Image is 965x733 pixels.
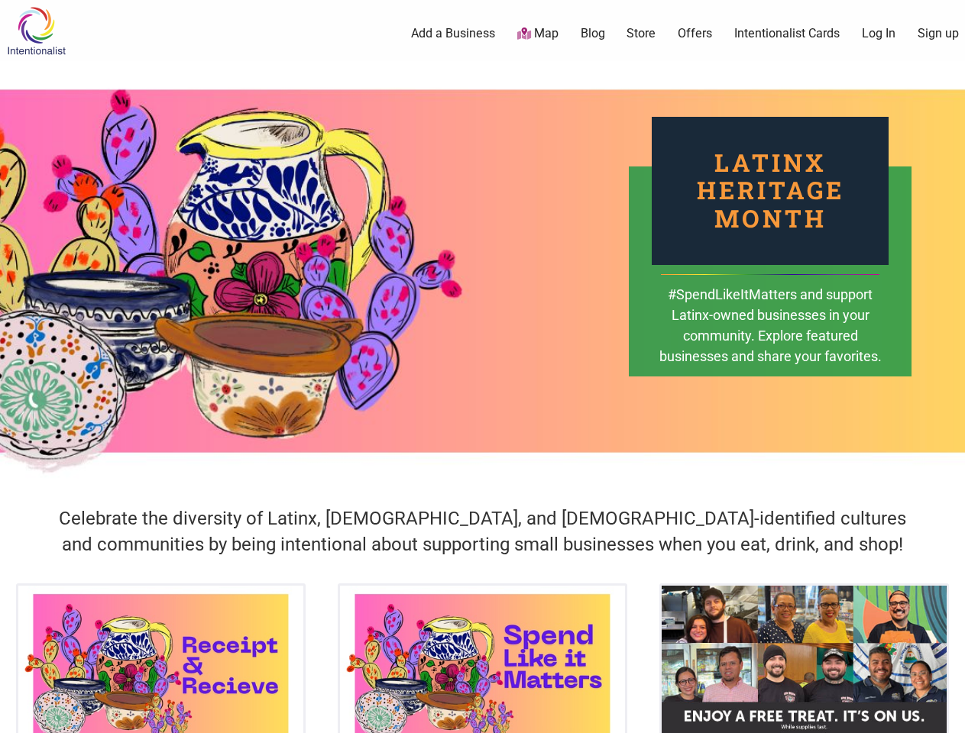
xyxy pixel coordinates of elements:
[517,25,559,43] a: Map
[918,25,959,42] a: Sign up
[678,25,712,42] a: Offers
[411,25,495,42] a: Add a Business
[581,25,605,42] a: Blog
[48,506,917,557] h4: Celebrate the diversity of Latinx, [DEMOGRAPHIC_DATA], and [DEMOGRAPHIC_DATA]-identified cultures...
[627,25,656,42] a: Store
[652,117,889,265] div: Latinx Heritage Month
[658,284,882,389] div: #SpendLikeItMatters and support Latinx-owned businesses in your community. Explore featured busin...
[862,25,895,42] a: Log In
[734,25,840,42] a: Intentionalist Cards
